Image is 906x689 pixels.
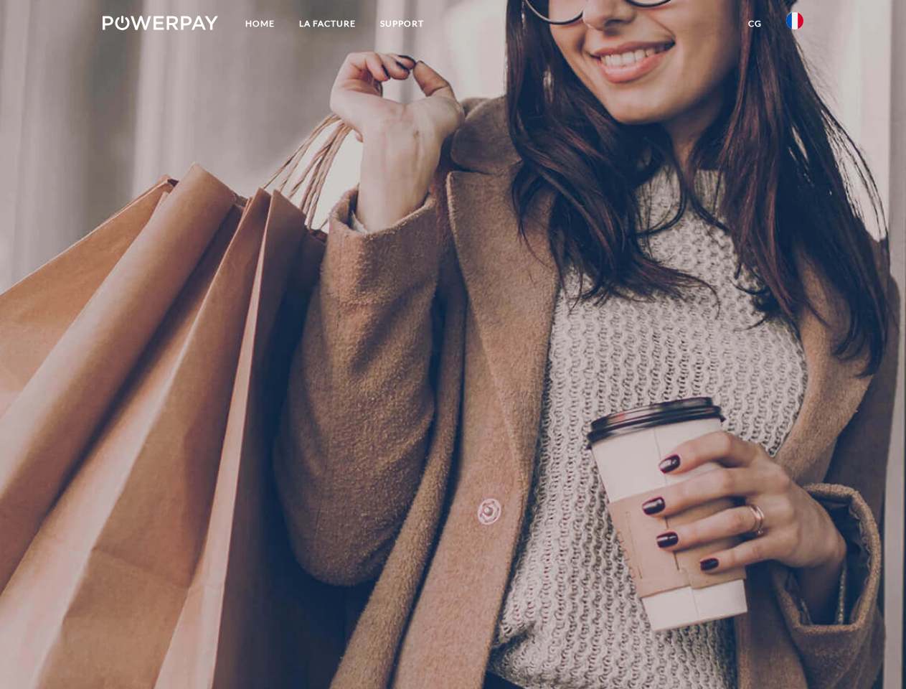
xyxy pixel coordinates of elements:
[233,11,287,37] a: Home
[786,12,803,29] img: fr
[287,11,368,37] a: LA FACTURE
[103,16,218,30] img: logo-powerpay-white.svg
[368,11,436,37] a: Support
[736,11,774,37] a: CG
